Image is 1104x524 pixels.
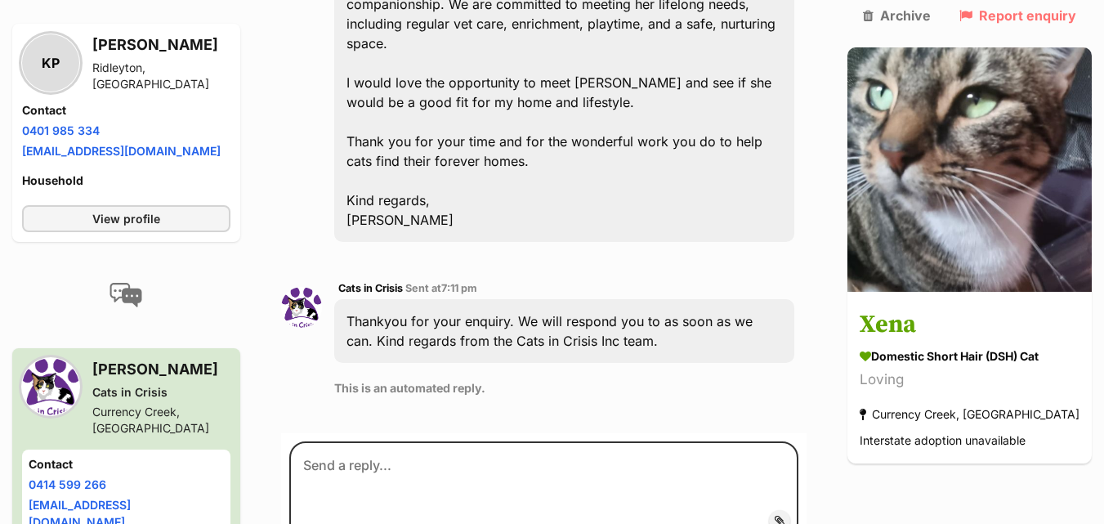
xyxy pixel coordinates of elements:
[22,359,79,416] img: Cats in Crisis profile pic
[860,348,1079,365] div: Domestic Short Hair (DSH) Cat
[22,206,230,233] a: View profile
[847,47,1092,292] img: Xena
[959,8,1076,23] a: Report enquiry
[860,369,1079,392] div: Loving
[22,103,230,119] h4: Contact
[29,478,106,492] a: 0414 599 266
[334,299,794,363] div: Thankyou for your enquiry. We will respond you to as soon as we can. Kind regards from the Cats i...
[22,173,230,190] h4: Household
[860,307,1079,344] h3: Xena
[29,457,224,473] h4: Contact
[110,284,142,308] img: conversation-icon-4a6f8262b818ee0b60e3300018af0b2d0b884aa5de6e9bcb8d3d4eeb1a70a7c4.svg
[92,211,160,228] span: View profile
[281,287,322,328] img: Cats in Crisis profile pic
[22,35,79,92] div: KP
[92,385,230,401] div: Cats in Crisis
[92,405,230,437] div: Currency Creek, [GEOGRAPHIC_DATA]
[338,282,403,294] span: Cats in Crisis
[22,124,100,138] a: 0401 985 334
[863,8,931,23] a: Archive
[405,282,477,294] span: Sent at
[847,295,1092,464] a: Xena Domestic Short Hair (DSH) Cat Loving Currency Creek, [GEOGRAPHIC_DATA] Interstate adoption u...
[441,282,477,294] span: 7:11 pm
[860,434,1026,448] span: Interstate adoption unavailable
[334,379,794,396] p: This is an automated reply.
[92,60,230,93] div: Ridleyton, [GEOGRAPHIC_DATA]
[92,359,230,382] h3: [PERSON_NAME]
[860,404,1079,426] div: Currency Creek, [GEOGRAPHIC_DATA]
[22,145,221,159] a: [EMAIL_ADDRESS][DOMAIN_NAME]
[92,34,230,57] h3: [PERSON_NAME]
